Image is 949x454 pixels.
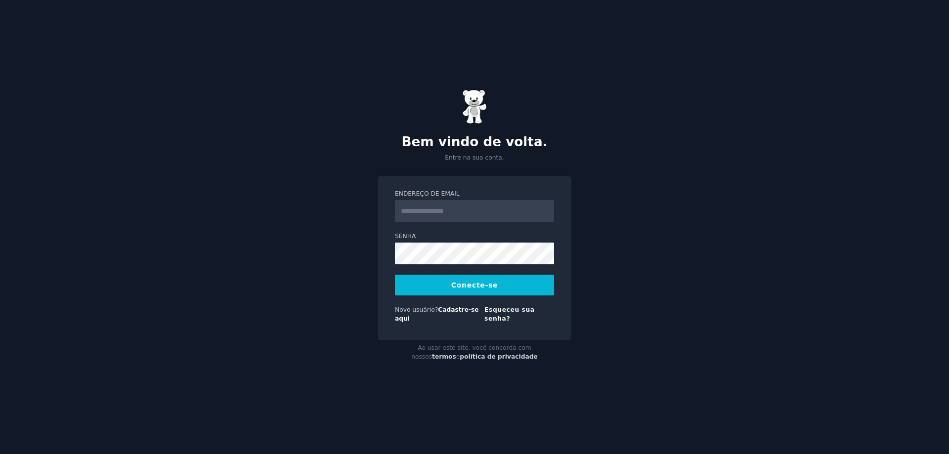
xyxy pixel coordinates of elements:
[395,190,460,197] font: Endereço de email
[411,344,531,360] font: Ao usar este site, você concorda com nossos
[456,353,460,360] font: e
[395,306,438,313] font: Novo usuário?
[401,134,547,149] font: Bem vindo de volta.
[445,154,504,161] font: Entre na sua conta.
[484,306,535,322] a: Esqueceu sua senha?
[395,275,554,295] button: Conecte-se
[432,353,456,360] a: termos
[395,233,416,240] font: Senha
[460,353,538,360] a: política de privacidade
[395,306,479,322] a: Cadastre-se aqui
[462,89,487,124] img: Ursinho de goma
[451,281,498,289] font: Conecte-se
